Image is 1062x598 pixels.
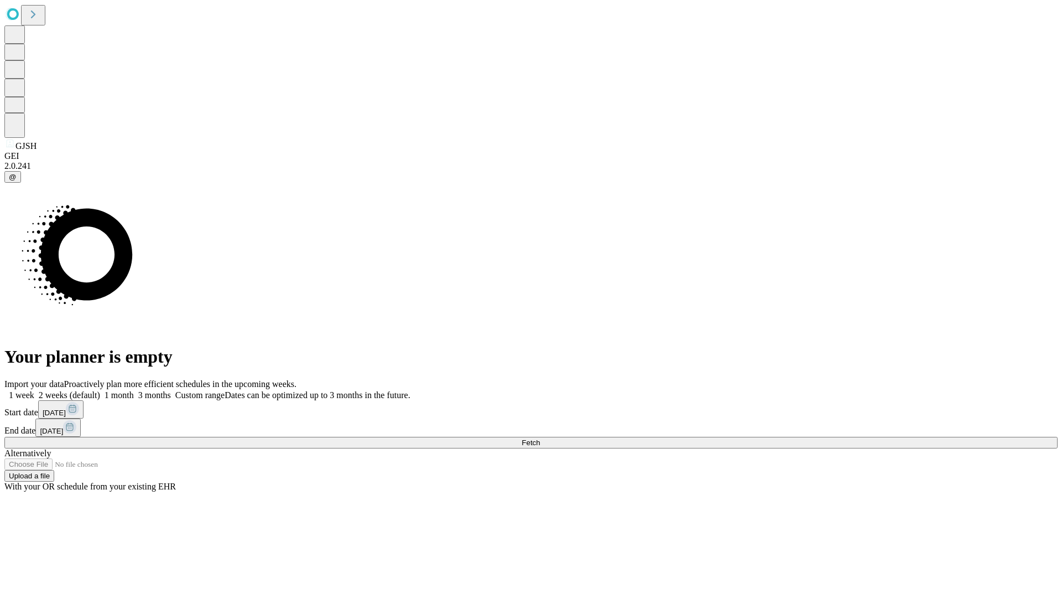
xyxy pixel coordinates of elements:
div: Start date [4,400,1058,419]
span: Dates can be optimized up to 3 months in the future. [225,390,410,400]
span: Alternatively [4,448,51,458]
span: With your OR schedule from your existing EHR [4,482,176,491]
span: Import your data [4,379,64,389]
button: @ [4,171,21,183]
span: 3 months [138,390,171,400]
span: Custom range [175,390,225,400]
div: 2.0.241 [4,161,1058,171]
div: End date [4,419,1058,437]
span: Fetch [522,439,540,447]
span: @ [9,173,17,181]
span: [DATE] [43,409,66,417]
div: GEI [4,151,1058,161]
button: Upload a file [4,470,54,482]
span: Proactively plan more efficient schedules in the upcoming weeks. [64,379,296,389]
span: 1 week [9,390,34,400]
button: [DATE] [38,400,84,419]
span: [DATE] [40,427,63,435]
span: 2 weeks (default) [39,390,100,400]
span: GJSH [15,141,37,151]
h1: Your planner is empty [4,347,1058,367]
span: 1 month [105,390,134,400]
button: Fetch [4,437,1058,448]
button: [DATE] [35,419,81,437]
